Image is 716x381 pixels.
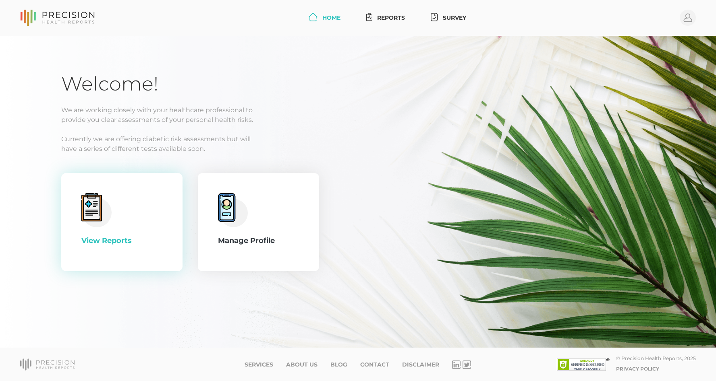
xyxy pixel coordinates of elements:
div: Manage Profile [218,235,299,246]
a: Blog [330,361,347,368]
a: Services [245,361,273,368]
a: Disclaimer [402,361,439,368]
div: View Reports [81,235,162,246]
p: We are working closely with your healthcare professional to provide you clear assessments of your... [61,105,655,125]
p: Currently we are offering diabetic risk assessments but will have a series of different tests ava... [61,134,655,154]
a: Survey [428,10,469,25]
a: Contact [360,361,389,368]
a: Home [305,10,344,25]
a: Privacy Policy [616,366,659,372]
h1: Welcome! [61,72,655,96]
a: About Us [286,361,318,368]
div: © Precision Health Reports, 2025 [616,355,696,361]
img: SSL site seal - click to verify [557,358,610,371]
a: Reports [363,10,409,25]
